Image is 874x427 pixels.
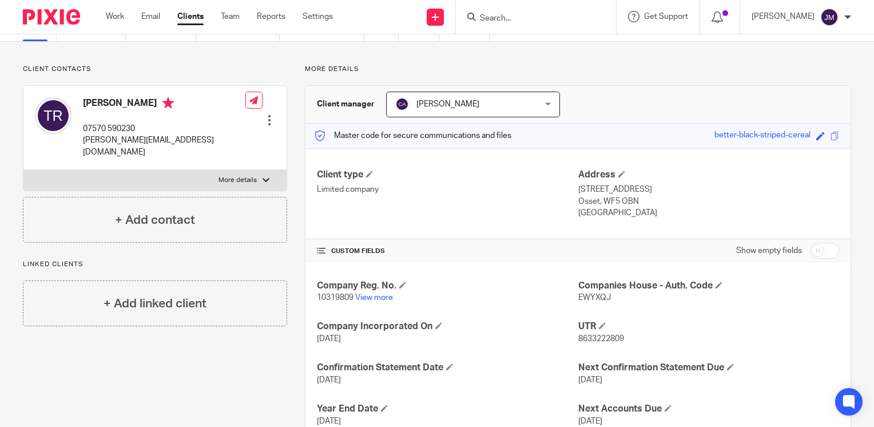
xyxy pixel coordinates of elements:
[578,169,839,181] h4: Address
[578,403,839,415] h4: Next Accounts Due
[317,98,375,110] h3: Client manager
[578,321,839,333] h4: UTR
[317,169,578,181] h4: Client type
[317,335,341,343] span: [DATE]
[317,362,578,374] h4: Confirmation Statement Date
[479,14,582,24] input: Search
[578,207,839,219] p: [GEOGRAPHIC_DATA]
[221,11,240,22] a: Team
[35,97,71,134] img: svg%3E
[23,9,80,25] img: Pixie
[578,294,611,302] span: EWYXQJ
[317,280,578,292] h4: Company Reg. No.
[578,335,624,343] span: 8633222809
[257,11,285,22] a: Reports
[416,100,479,108] span: [PERSON_NAME]
[317,403,578,415] h4: Year End Date
[578,280,839,292] h4: Companies House - Auth. Code
[83,135,245,158] p: [PERSON_NAME][EMAIL_ADDRESS][DOMAIN_NAME]
[317,417,341,425] span: [DATE]
[714,129,811,143] div: better-black-striped-cereal
[644,13,688,21] span: Get Support
[317,376,341,384] span: [DATE]
[317,294,353,302] span: 10319809
[162,97,174,109] i: Primary
[578,184,839,195] p: [STREET_ADDRESS]
[395,97,409,111] img: svg%3E
[317,321,578,333] h4: Company Incorporated On
[578,417,602,425] span: [DATE]
[23,260,287,269] p: Linked clients
[141,11,160,22] a: Email
[104,295,206,313] h4: + Add linked client
[83,97,245,112] h4: [PERSON_NAME]
[314,130,511,141] p: Master code for secure communications and files
[115,211,195,229] h4: + Add contact
[317,247,578,256] h4: CUSTOM FIELDS
[218,176,257,185] p: More details
[106,11,124,22] a: Work
[23,65,287,74] p: Client contacts
[752,11,815,22] p: [PERSON_NAME]
[736,245,802,256] label: Show empty fields
[355,294,393,302] a: View more
[578,196,839,207] p: Osset, WF5 OBN
[820,8,839,26] img: svg%3E
[578,362,839,374] h4: Next Confirmation Statement Due
[303,11,333,22] a: Settings
[317,184,578,195] p: Limited company
[305,65,851,74] p: More details
[578,376,602,384] span: [DATE]
[83,123,245,135] p: 07570 590230
[177,11,204,22] a: Clients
